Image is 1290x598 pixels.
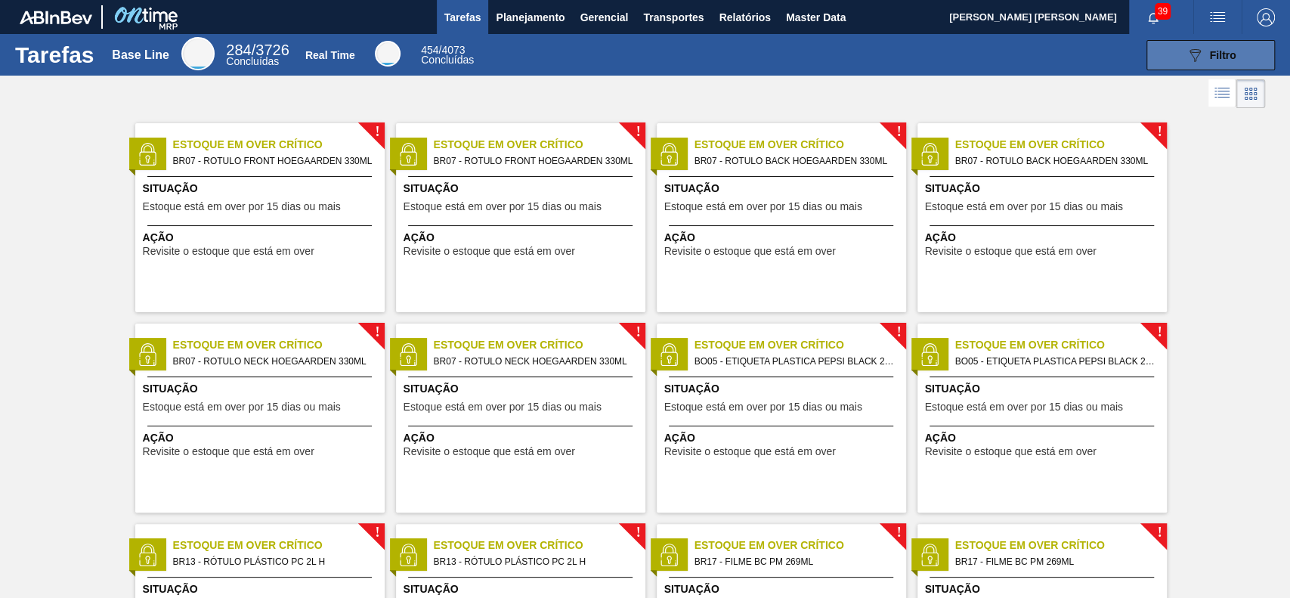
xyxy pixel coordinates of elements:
span: Estoque está em over por 15 dias ou mais [925,401,1123,413]
span: BR13 - RÓTULO PLÁSTICO PC 2L H [173,553,373,570]
span: BO05 - ETIQUETA PLASTICA PEPSI BLACK 250ML [694,353,894,370]
span: Situação [404,581,642,597]
span: Ação [664,430,902,446]
div: Base Line [181,37,215,70]
span: BR07 - ROTULO BACK HOEGAARDEN 330ML [694,153,894,169]
span: Estoque está em over por 15 dias ou mais [664,401,862,413]
span: Estoque em Over Crítico [694,137,906,153]
span: ! [375,327,379,338]
span: ! [896,126,901,138]
span: Situação [404,181,642,197]
span: Estoque está em over por 15 dias ou mais [143,401,341,413]
button: Filtro [1146,40,1275,70]
span: BR13 - RÓTULO PLÁSTICO PC 2L H [434,553,633,570]
span: Estoque em Over Crítico [955,137,1167,153]
span: Estoque está em over por 15 dias ou mais [925,201,1123,212]
span: Estoque em Over Crítico [434,137,645,153]
span: 284 [226,42,251,58]
img: status [397,143,419,166]
span: Ação [664,230,902,246]
span: Situação [143,381,381,397]
span: Estoque em Over Crítico [173,337,385,353]
img: status [657,544,680,566]
span: 454 [421,44,438,56]
button: Notificações [1129,7,1177,28]
span: Concluídas [421,54,474,66]
span: Estoque em Over Crítico [955,337,1167,353]
span: Revisite o estoque que está em over [664,246,836,257]
span: Revisite o estoque que está em over [143,246,314,257]
img: status [657,143,680,166]
span: ! [896,527,901,538]
span: ! [636,327,640,338]
span: Estoque em Over Crítico [434,337,645,353]
span: Gerencial [580,8,629,26]
span: ! [1157,327,1162,338]
span: / 4073 [421,44,465,56]
div: Visão em Lista [1208,79,1236,108]
span: Estoque está em over por 15 dias ou mais [664,201,862,212]
span: Estoque em Over Crítico [434,538,645,553]
span: / 3726 [226,42,289,58]
span: BR07 - ROTULO FRONT HOEGAARDEN 330ML [434,153,633,169]
span: ! [636,527,640,538]
img: status [136,544,159,566]
span: BR07 - ROTULO NECK HOEGAARDEN 330ML [173,353,373,370]
span: Situação [925,181,1163,197]
span: Estoque em Over Crítico [694,538,906,553]
span: Estoque em Over Crítico [694,337,906,353]
span: BR17 - FILME BC PM 269ML [694,553,894,570]
img: status [918,544,941,566]
span: ! [1157,527,1162,538]
span: Estoque está em over por 15 dias ou mais [143,201,341,212]
span: 39 [1155,3,1171,20]
span: Situação [143,181,381,197]
img: status [136,343,159,366]
span: Ação [404,430,642,446]
span: Situação [664,581,902,597]
span: BR07 - ROTULO NECK HOEGAARDEN 330ML [434,353,633,370]
span: Relatórios [719,8,770,26]
img: status [657,343,680,366]
span: BO05 - ETIQUETA PLASTICA PEPSI BLACK 250ML [955,353,1155,370]
span: BR07 - ROTULO BACK HOEGAARDEN 330ML [955,153,1155,169]
img: status [918,343,941,366]
span: Estoque está em over por 15 dias ou mais [404,401,602,413]
span: Estoque está em over por 15 dias ou mais [404,201,602,212]
span: Ação [143,430,381,446]
span: Estoque em Over Crítico [173,137,385,153]
span: Situação [925,581,1163,597]
span: Situação [925,381,1163,397]
span: Ação [925,430,1163,446]
img: status [397,343,419,366]
span: ! [636,126,640,138]
h1: Tarefas [15,46,94,64]
span: BR07 - ROTULO FRONT HOEGAARDEN 330ML [173,153,373,169]
div: Real Time [305,49,355,61]
img: status [397,544,419,566]
span: Ação [143,230,381,246]
div: Visão em Cards [1236,79,1265,108]
img: status [136,143,159,166]
img: Logout [1257,8,1275,26]
span: Filtro [1210,49,1236,61]
span: Revisite o estoque que está em over [404,446,575,457]
span: Concluídas [226,55,279,67]
span: Transportes [643,8,704,26]
span: Situação [143,581,381,597]
span: Revisite o estoque que está em over [143,446,314,457]
img: TNhmsLtSVTkK8tSr43FrP2fwEKptu5GPRR3wAAAABJRU5ErkJggg== [20,11,92,24]
span: Revisite o estoque que está em over [404,246,575,257]
img: status [918,143,941,166]
span: Estoque em Over Crítico [955,538,1167,553]
img: userActions [1208,8,1227,26]
div: Real Time [421,45,474,65]
span: Tarefas [444,8,481,26]
span: Planejamento [496,8,565,26]
span: Revisite o estoque que está em over [925,446,1097,457]
span: Situação [664,181,902,197]
div: Real Time [375,41,401,67]
div: Base Line [226,44,289,67]
span: Estoque em Over Crítico [173,538,385,553]
span: ! [375,527,379,538]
